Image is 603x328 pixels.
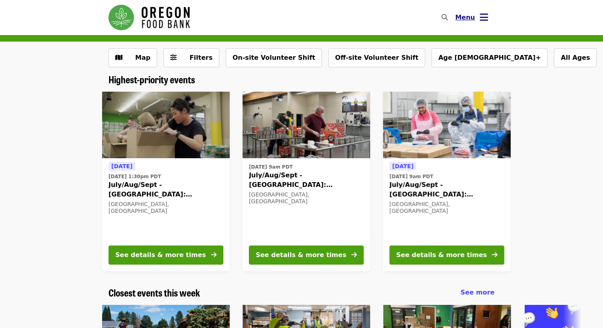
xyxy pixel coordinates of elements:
span: See more [461,289,495,296]
span: July/Aug/Sept - [GEOGRAPHIC_DATA]: Repack/Sort (age [DEMOGRAPHIC_DATA]+) [108,180,223,199]
time: [DATE] 1:30pm PDT [108,173,161,180]
i: map icon [115,54,122,61]
div: See details & more times [115,250,206,260]
span: [DATE] [392,163,413,169]
div: Closest events this week [102,287,501,299]
div: [GEOGRAPHIC_DATA], [GEOGRAPHIC_DATA] [108,201,223,214]
a: Closest events this week [108,287,200,299]
div: [GEOGRAPHIC_DATA], [GEOGRAPHIC_DATA] [389,201,504,214]
button: See details & more times [389,246,504,265]
i: arrow-right icon [351,251,357,259]
button: Filters (0 selected) [164,48,219,67]
button: Off-site Volunteer Shift [328,48,425,67]
button: Age [DEMOGRAPHIC_DATA]+ [432,48,548,67]
input: Search [453,8,459,27]
a: See details for "July/Aug/Sept - Portland: Repack/Sort (age 8+)" [102,92,230,271]
a: See details for "July/Aug/Sept - Beaverton: Repack/Sort (age 10+)" [383,92,510,271]
img: July/Aug/Sept - Portland: Repack/Sort (age 16+) organized by Oregon Food Bank [242,92,370,159]
span: Map [135,54,150,61]
a: Highest-priority events [108,74,195,85]
div: See details & more times [396,250,487,260]
img: July/Aug/Sept - Portland: Repack/Sort (age 8+) organized by Oregon Food Bank [102,92,230,159]
button: See details & more times [249,246,364,265]
a: See details for "July/Aug/Sept - Portland: Repack/Sort (age 16+)" [242,92,370,271]
button: All Ages [554,48,597,67]
time: [DATE] 9am PDT [249,163,293,171]
span: Menu [455,14,475,21]
time: [DATE] 9am PDT [389,173,433,180]
button: See details & more times [108,246,223,265]
div: [GEOGRAPHIC_DATA], [GEOGRAPHIC_DATA] [249,191,364,205]
span: [DATE] [111,163,132,169]
span: Highest-priority events [108,72,195,86]
button: Show map view [108,48,157,67]
img: July/Aug/Sept - Beaverton: Repack/Sort (age 10+) organized by Oregon Food Bank [383,92,510,159]
span: July/Aug/Sept - [GEOGRAPHIC_DATA]: Repack/Sort (age [DEMOGRAPHIC_DATA]+) [249,171,364,190]
i: arrow-right icon [211,251,217,259]
div: See details & more times [256,250,346,260]
i: search icon [441,14,448,21]
span: July/Aug/Sept - [GEOGRAPHIC_DATA]: Repack/Sort (age [DEMOGRAPHIC_DATA]+) [389,180,504,199]
a: See more [461,288,495,297]
span: Closest events this week [108,285,200,299]
span: Filters [189,54,213,61]
button: Toggle account menu [449,8,495,27]
button: On-site Volunteer Shift [226,48,322,67]
i: arrow-right icon [492,251,497,259]
div: Highest-priority events [102,74,501,85]
img: Oregon Food Bank - Home [108,5,190,30]
i: bars icon [480,12,488,23]
i: sliders-h icon [170,54,177,61]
